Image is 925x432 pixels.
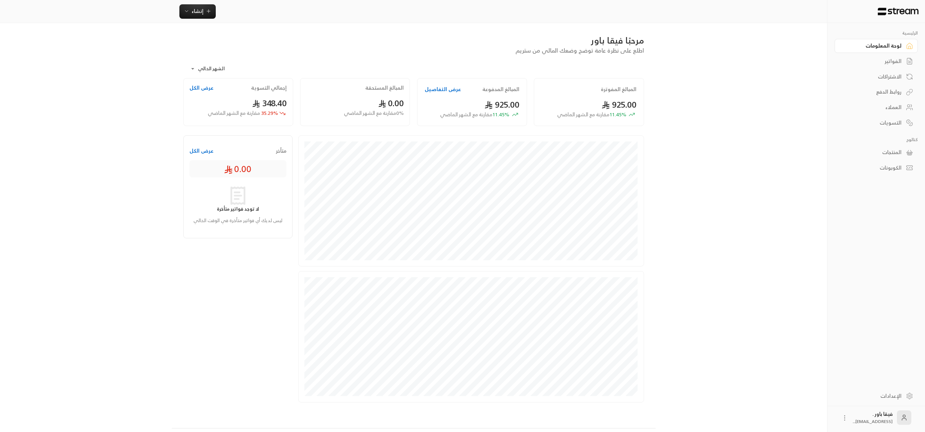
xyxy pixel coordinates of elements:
span: 0.00 [378,96,404,111]
span: اطلع على نظرة عامة توضح وضعك المالي من ستريم [515,45,644,55]
div: الاشتراكات [844,73,902,80]
div: الشهر الحالي [187,59,241,78]
span: مقارنة مع الشهر الماضي [557,110,609,119]
a: الإعدادات [835,389,918,403]
a: الفواتير [835,54,918,68]
a: لوحة المعلومات [835,39,918,53]
span: مقارنة مع الشهر الماضي [440,110,492,119]
a: الكوبونات [835,161,918,175]
div: التسويات [844,119,902,126]
a: التسويات [835,116,918,130]
strong: لا توجد فواتير متأخرة [217,205,259,213]
h2: المبالغ المفوترة [601,86,636,93]
span: 0.00 [224,163,251,175]
div: المنتجات [844,149,902,156]
span: 348.40 [252,96,287,111]
div: فيقا باور . [853,410,893,425]
h2: إجمالي التسوية [251,84,287,91]
div: روابط الدفع [844,88,902,95]
a: الاشتراكات [835,69,918,84]
span: [EMAIL_ADDRESS].... [853,418,893,425]
button: عرض التفاصيل [425,86,461,93]
span: متأخر [276,147,286,154]
div: لوحة المعلومات [844,42,902,49]
h2: المبالغ المدفوعة [482,86,519,93]
a: العملاء [835,100,918,114]
span: 0 % مقارنة مع الشهر الماضي [344,109,404,117]
span: مقارنة مع الشهر الماضي [208,108,260,117]
span: 35.29 % [208,109,278,117]
p: كتالوج [835,137,918,143]
h2: المبالغ المستحقة [365,84,404,91]
p: الرئيسية [835,30,918,36]
button: عرض الكل [189,147,214,154]
div: الكوبونات [844,164,902,171]
img: Logo [877,8,919,15]
div: الفواتير [844,58,902,65]
button: إنشاء [179,4,216,19]
span: 11.45 % [557,111,626,118]
span: إنشاء [192,6,204,15]
p: ليس لديك أي فواتير متأخرة في الوقت الحالي [193,217,283,224]
div: الإعدادات [844,392,902,400]
a: المنتجات [835,145,918,159]
span: 925.00 [484,97,519,112]
span: 925.00 [602,97,636,112]
span: 11.45 % [440,111,509,118]
a: روابط الدفع [835,85,918,99]
div: العملاء [844,104,902,111]
div: مرحبًا فيقا باور [183,35,644,46]
button: عرض الكل [189,84,214,91]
